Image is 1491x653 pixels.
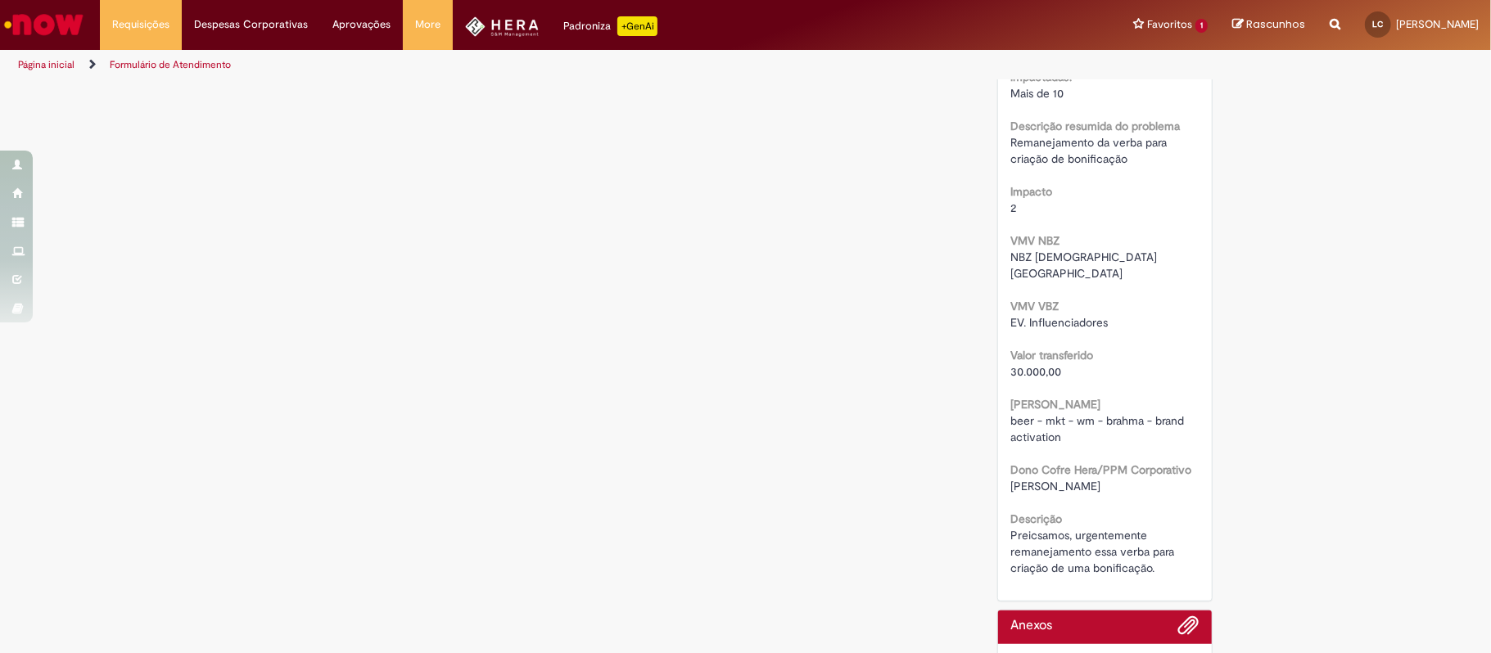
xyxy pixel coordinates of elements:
p: +GenAi [617,16,657,36]
img: ServiceNow [2,8,86,41]
b: Descrição resumida do problema [1010,119,1180,133]
span: [PERSON_NAME] [1396,17,1479,31]
b: Valor transferido [1010,348,1093,363]
ul: Trilhas de página [12,50,982,80]
button: Adicionar anexos [1178,615,1200,644]
span: [PERSON_NAME] [1010,479,1100,493]
span: 30.000,00 [1010,364,1061,379]
b: [PERSON_NAME] [1010,397,1100,412]
b: VMV NBZ [1010,233,1060,248]
span: Remanejamento da verba para criação de bonificação [1010,135,1170,166]
a: Página inicial [18,58,75,71]
a: Rascunhos [1232,17,1305,33]
span: LC [1373,19,1384,29]
b: Descrição [1010,511,1062,526]
a: Formulário de Atendimento [110,58,231,71]
h2: Anexos [1010,619,1052,633]
span: NBZ [DEMOGRAPHIC_DATA] [GEOGRAPHIC_DATA] [1010,250,1160,281]
span: Mais de 10 [1010,86,1064,101]
span: Preicsamos, urgentemente remanejamento essa verba para criação de uma bonificação. [1010,528,1177,575]
span: 2 [1010,200,1016,215]
span: More [415,16,441,33]
img: HeraLogo.png [465,16,540,37]
b: VMV VBZ [1010,299,1059,313]
b: Dono Cofre Hera/PPM Corporativo [1010,462,1191,477]
span: Rascunhos [1246,16,1305,32]
span: Aprovações [332,16,391,33]
span: Favoritos [1147,16,1192,33]
span: 1 [1195,19,1208,33]
span: Despesas Corporativas [194,16,308,33]
div: Padroniza [563,16,657,36]
span: Requisições [112,16,169,33]
b: Impacto [1010,184,1052,199]
b: Quantas pessoas estão sendo impactadas? [1010,53,1161,84]
span: EV. Influenciadores [1010,315,1108,330]
span: beer - mkt - wm - brahma - brand activation [1010,413,1187,444]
